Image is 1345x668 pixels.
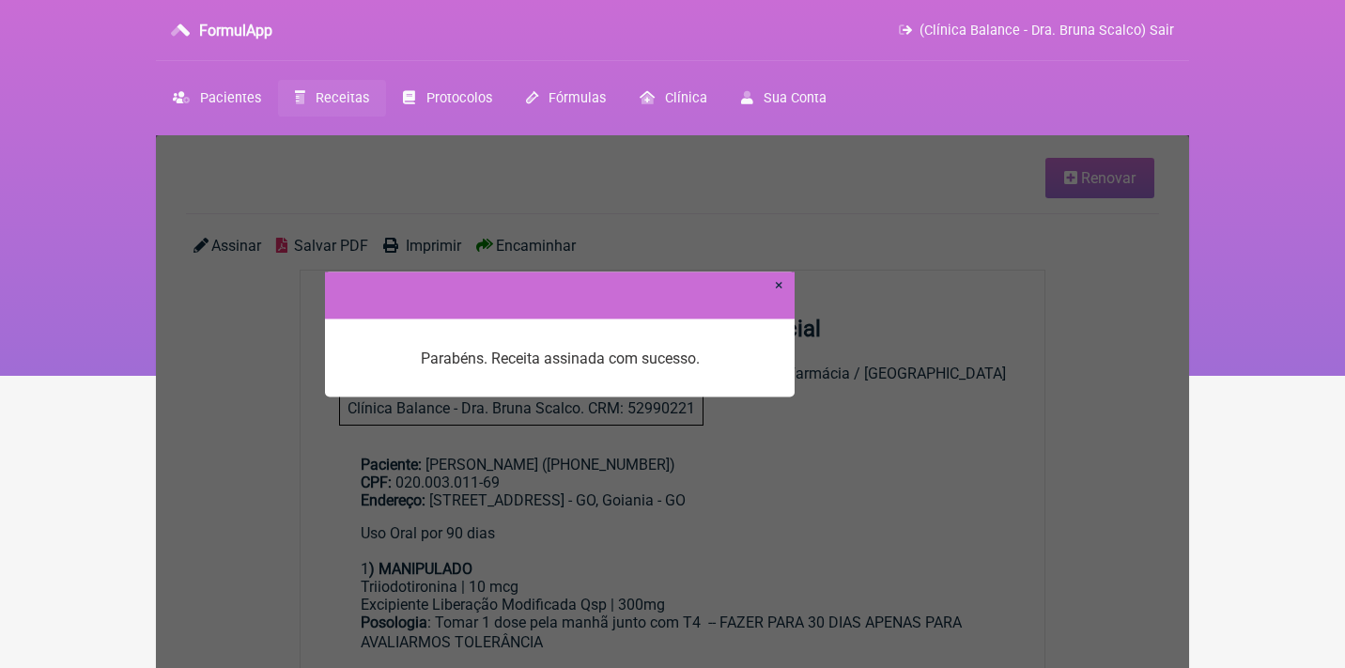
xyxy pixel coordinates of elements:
[200,90,261,106] span: Pacientes
[278,80,386,117] a: Receitas
[509,80,623,117] a: Fórmulas
[199,22,272,39] h3: FormulApp
[764,90,827,106] span: Sua Conta
[899,23,1174,39] a: (Clínica Balance - Dra. Bruna Scalco) Sair
[316,90,369,106] span: Receitas
[920,23,1174,39] span: (Clínica Balance - Dra. Bruna Scalco) Sair
[623,80,724,117] a: Clínica
[549,90,606,106] span: Fórmulas
[156,80,278,117] a: Pacientes
[775,275,783,293] a: Fechar
[386,80,508,117] a: Protocolos
[665,90,707,106] span: Clínica
[426,90,492,106] span: Protocolos
[724,80,843,117] a: Sua Conta
[355,349,765,366] p: Parabéns. Receita assinada com sucesso.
